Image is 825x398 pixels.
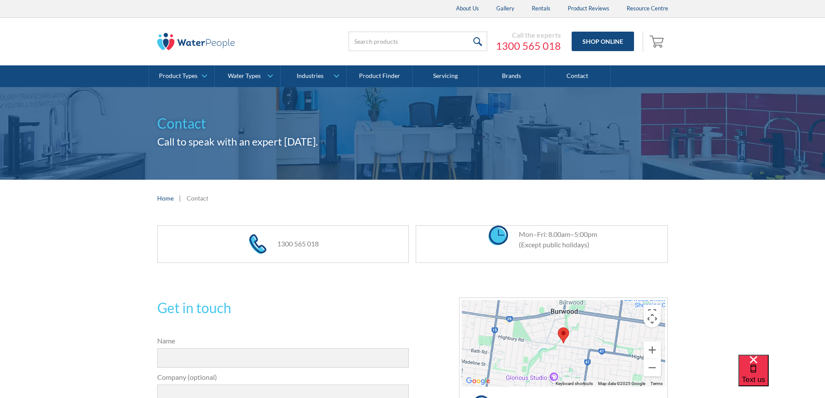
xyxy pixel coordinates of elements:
a: Terms (opens in new tab) [650,381,663,386]
div: Map pin [554,324,573,347]
button: Toggle fullscreen view [644,304,661,322]
span: Map data ©2025 Google [598,381,645,386]
img: shopping cart [650,34,666,48]
button: Map camera controls [644,310,661,327]
img: Google [464,375,492,387]
div: Call the experts [496,31,561,39]
a: Industries [281,65,346,87]
a: 1300 565 018 [496,39,561,52]
div: Mon–Fri: 8.00am–5:00pm (Except public holidays) [510,229,597,250]
button: Zoom out [644,359,661,376]
button: Keyboard shortcuts [556,381,593,387]
div: Industries [297,72,324,80]
h1: Contact [157,113,668,134]
img: The Water People [157,33,235,50]
a: 1300 565 018 [277,239,319,248]
div: Water Types [228,72,261,80]
label: Name [157,336,409,346]
div: Product Types [159,72,197,80]
a: Shop Online [572,32,634,51]
iframe: podium webchat widget bubble [738,355,825,398]
img: clock icon [489,226,508,245]
label: Company (optional) [157,372,409,382]
h2: Call to speak with an expert [DATE]. [157,134,668,149]
a: Product Finder [347,65,413,87]
a: Contact [545,65,611,87]
a: Servicing [413,65,479,87]
a: Home [157,194,174,203]
a: Product Types [149,65,214,87]
a: Open empty cart [647,31,668,52]
h2: Get in touch [157,298,409,318]
a: Open this area in Google Maps (opens a new window) [464,375,492,387]
a: Brands [479,65,544,87]
img: phone icon [249,234,266,254]
div: Contact [187,194,208,203]
input: Search products [349,32,487,51]
div: | [178,193,182,203]
a: Water Types [215,65,280,87]
button: Zoom in [644,341,661,359]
